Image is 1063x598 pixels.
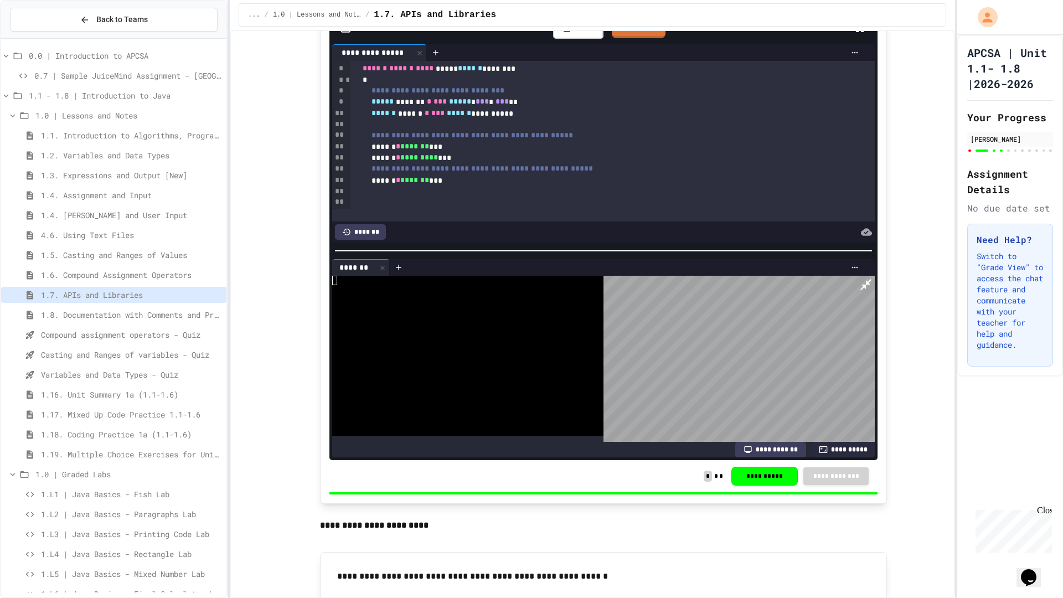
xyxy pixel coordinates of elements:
[971,134,1050,144] div: [PERSON_NAME]
[967,166,1053,197] h2: Assignment Details
[374,8,496,22] span: 1.7. APIs and Libraries
[41,249,222,261] span: 1.5. Casting and Ranges of Values
[41,488,222,500] span: 1.L1 | Java Basics - Fish Lab
[35,110,222,121] span: 1.0 | Lessons and Notes
[35,468,222,480] span: 1.0 | Graded Labs
[41,169,222,181] span: 1.3. Expressions and Output [New]
[29,50,222,61] span: 0.0 | Introduction to APCSA
[29,90,222,101] span: 1.1 - 1.8 | Introduction to Java
[1016,554,1052,587] iframe: chat widget
[967,45,1053,91] h1: APCSA | Unit 1.1- 1.8 |2026-2026
[966,4,1000,30] div: My Account
[365,11,369,19] span: /
[971,506,1052,553] iframe: chat widget
[41,229,222,241] span: 4.6. Using Text Files
[265,11,269,19] span: /
[41,448,222,460] span: 1.19. Multiple Choice Exercises for Unit 1a (1.1-1.6)
[41,329,222,341] span: Compound assignment operators - Quiz
[41,209,222,221] span: 1.4. [PERSON_NAME] and User Input
[96,14,148,25] span: Back to Teams
[41,409,222,420] span: 1.17. Mixed Up Code Practice 1.1-1.6
[10,8,218,32] button: Back to Teams
[41,269,222,281] span: 1.6. Compound Assignment Operators
[967,202,1053,215] div: No due date set
[41,149,222,161] span: 1.2. Variables and Data Types
[41,369,222,380] span: Variables and Data Types - Quiz
[248,11,260,19] span: ...
[34,70,222,81] span: 0.7 | Sample JuiceMind Assignment - [GEOGRAPHIC_DATA]
[273,11,361,19] span: 1.0 | Lessons and Notes
[41,429,222,440] span: 1.18. Coding Practice 1a (1.1-1.6)
[41,568,222,580] span: 1.L5 | Java Basics - Mixed Number Lab
[41,349,222,360] span: Casting and Ranges of variables - Quiz
[41,189,222,201] span: 1.4. Assignment and Input
[41,289,222,301] span: 1.7. APIs and Libraries
[41,548,222,560] span: 1.L4 | Java Basics - Rectangle Lab
[41,528,222,540] span: 1.L3 | Java Basics - Printing Code Lab
[41,130,222,141] span: 1.1. Introduction to Algorithms, Programming, and Compilers
[977,251,1044,350] p: Switch to "Grade View" to access the chat feature and communicate with your teacher for help and ...
[41,309,222,321] span: 1.8. Documentation with Comments and Preconditions
[41,508,222,520] span: 1.L2 | Java Basics - Paragraphs Lab
[977,233,1044,246] h3: Need Help?
[41,389,222,400] span: 1.16. Unit Summary 1a (1.1-1.6)
[4,4,76,70] div: Chat with us now!Close
[967,110,1053,125] h2: Your Progress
